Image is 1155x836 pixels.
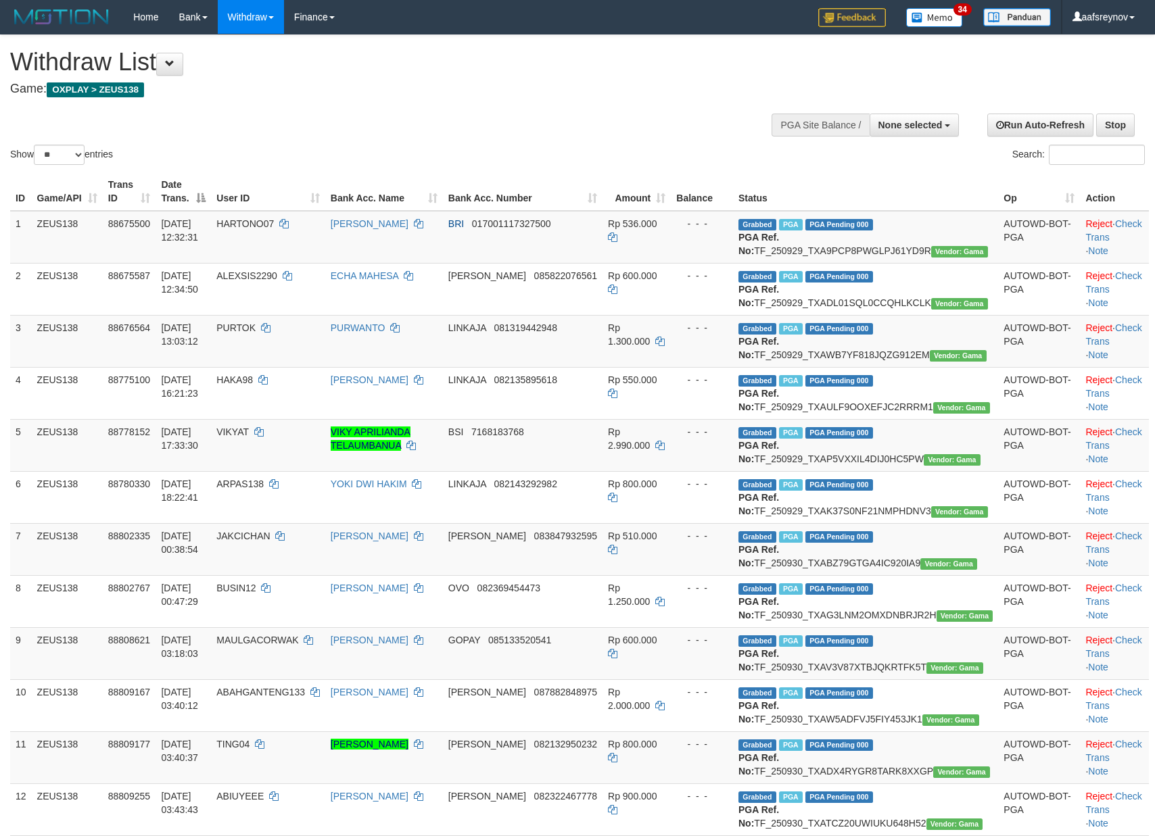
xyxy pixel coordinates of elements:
[1085,218,1112,229] a: Reject
[1088,818,1108,829] a: Note
[922,714,979,726] span: Vendor URL: https://trx31.1velocity.biz
[608,478,657,489] span: Rp 800.000
[161,635,198,659] span: [DATE] 03:18:03
[738,687,776,699] span: Grabbed
[1080,211,1149,264] td: · ·
[494,374,557,385] span: Copy 082135895618 to clipboard
[32,731,103,783] td: ZEUS138
[738,323,776,335] span: Grabbed
[1012,145,1145,165] label: Search:
[779,739,803,751] span: Marked by aaftanly
[448,583,469,593] span: OVO
[733,679,998,731] td: TF_250930_TXAW5ADFVJ5FIY453JK1
[733,575,998,627] td: TF_250930_TXAG3LNM2OMXDNBRJR2H
[738,739,776,751] span: Grabbed
[953,3,972,16] span: 34
[676,477,728,491] div: - - -
[998,419,1080,471] td: AUTOWD-BOT-PGA
[733,263,998,315] td: TF_250929_TXADL01SQL0CCQHLKCLK
[779,583,803,595] span: Marked by aafsreyleap
[161,270,198,295] span: [DATE] 12:34:50
[1088,245,1108,256] a: Note
[998,627,1080,679] td: AUTOWD-BOT-PGA
[805,427,873,439] span: PGA Pending
[805,687,873,699] span: PGA Pending
[805,583,873,595] span: PGA Pending
[216,583,256,593] span: BUSIN12
[534,739,597,749] span: Copy 082132950232 to clipboard
[1088,662,1108,672] a: Note
[608,583,650,607] span: Rp 1.250.000
[161,791,198,815] span: [DATE] 03:43:43
[931,298,988,310] span: Vendor URL: https://trx31.1velocity.biz
[448,635,480,645] span: GOPAY
[878,120,943,130] span: None selected
[325,172,443,211] th: Bank Acc. Name: activate to sort column ascending
[1085,531,1112,541] a: Reject
[676,737,728,751] div: - - -
[1049,145,1145,165] input: Search:
[779,635,803,647] span: Marked by aafsreyleap
[161,531,198,555] span: [DATE] 00:38:54
[1080,315,1149,367] td: · ·
[1080,172,1149,211] th: Action
[161,426,198,451] span: [DATE] 17:33:30
[32,471,103,523] td: ZEUS138
[1080,627,1149,679] td: · ·
[331,739,408,749] a: [PERSON_NAME]
[676,269,728,282] div: - - -
[331,270,398,281] a: ECHA MAHESA
[494,322,557,333] span: Copy 081319442948 to clipboard
[998,679,1080,731] td: AUTOWD-BOT-PGA
[733,471,998,523] td: TF_250929_TXAK37S0NF21NMPHDNV3
[161,322,198,347] span: [DATE] 13:03:12
[1088,766,1108,777] a: Note
[738,232,779,256] b: PGA Ref. No:
[10,315,32,367] td: 3
[998,263,1080,315] td: AUTOWD-BOT-PGA
[933,402,990,414] span: Vendor URL: https://trx31.1velocity.biz
[156,172,211,211] th: Date Trans.: activate to sort column descending
[10,471,32,523] td: 6
[608,426,650,451] span: Rp 2.990.000
[331,583,408,593] a: [PERSON_NAME]
[738,388,779,412] b: PGA Ref. No:
[738,336,779,360] b: PGA Ref. No:
[1085,218,1141,243] a: Check Trans
[779,427,803,439] span: Marked by aafchomsokheang
[733,367,998,419] td: TF_250929_TXAULF9OOXEFJC2RRRM1
[608,635,657,645] span: Rp 600.000
[733,627,998,679] td: TF_250930_TXAV3V87XTBJQKRTFK5T
[779,219,803,230] span: Marked by aaftrukkakada
[738,440,779,464] b: PGA Ref. No:
[216,635,298,645] span: MAULGACORWAK
[676,373,728,387] div: - - -
[1085,322,1112,333] a: Reject
[10,263,32,315] td: 2
[448,687,526,697] span: [PERSON_NAME]
[608,322,650,347] span: Rp 1.300.000
[1088,349,1108,360] a: Note
[1088,297,1108,308] a: Note
[1080,731,1149,783] td: · ·
[331,218,408,229] a: [PERSON_NAME]
[733,783,998,835] td: TF_250930_TXATCZ20UWIUKU648H52
[161,478,198,503] span: [DATE] 18:22:41
[1080,419,1149,471] td: · ·
[676,217,728,230] div: - - -
[1085,374,1112,385] a: Reject
[738,271,776,282] span: Grabbed
[108,426,150,437] span: 88778152
[1088,401,1108,412] a: Note
[211,172,325,211] th: User ID: activate to sort column ascending
[733,419,998,471] td: TF_250929_TXAP5VXXIL4DIJ0HC5PW
[608,218,657,229] span: Rp 536.000
[32,627,103,679] td: ZEUS138
[805,271,873,282] span: PGA Pending
[448,218,464,229] span: BRI
[1088,558,1108,568] a: Note
[32,783,103,835] td: ZEUS138
[10,211,32,264] td: 1
[676,425,728,439] div: - - -
[216,374,253,385] span: HAKA98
